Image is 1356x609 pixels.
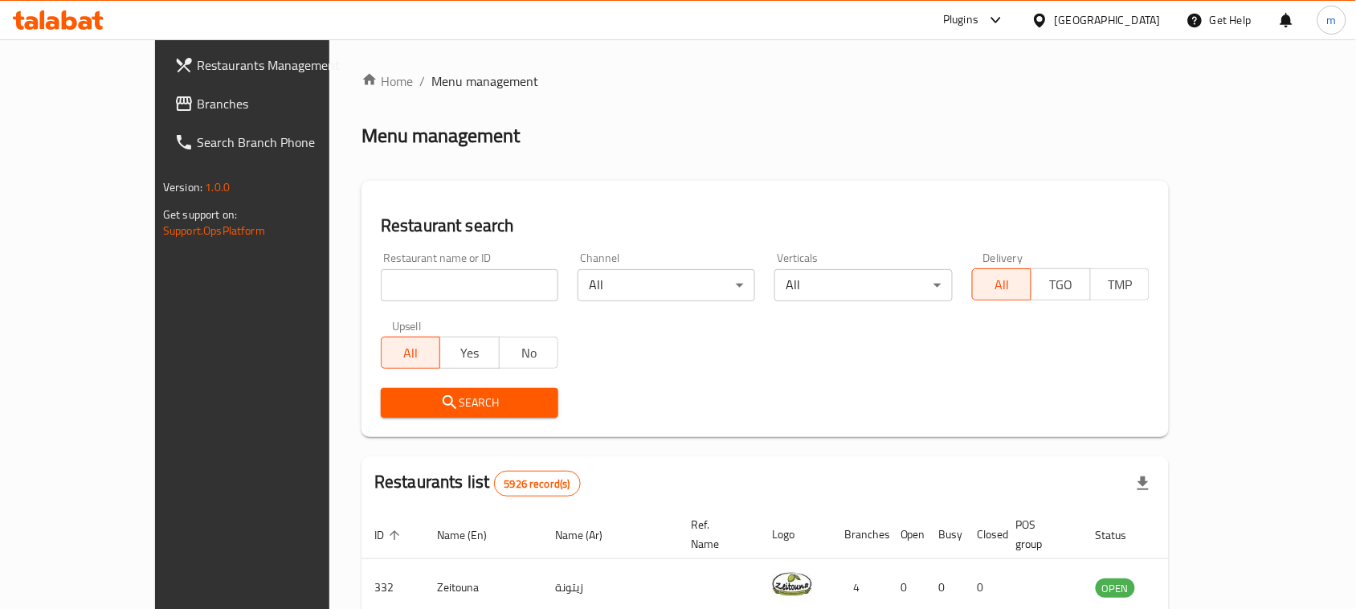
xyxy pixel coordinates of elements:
[578,269,755,301] div: All
[772,564,812,604] img: Zeitouna
[381,337,440,369] button: All
[1327,11,1337,29] span: m
[374,525,405,545] span: ID
[163,177,202,198] span: Version:
[1038,273,1084,296] span: TGO
[965,510,1003,559] th: Closed
[447,341,492,365] span: Yes
[163,220,265,241] a: Support.OpsPlatform
[1124,464,1162,503] div: Export file
[555,525,623,545] span: Name (Ar)
[381,388,558,418] button: Search
[1031,268,1090,300] button: TGO
[499,337,558,369] button: No
[506,341,552,365] span: No
[197,133,369,152] span: Search Branch Phone
[774,269,952,301] div: All
[388,341,434,365] span: All
[495,476,580,492] span: 5926 record(s)
[392,321,422,332] label: Upsell
[494,471,581,497] div: Total records count
[163,204,237,225] span: Get support on:
[374,470,581,497] h2: Restaurants list
[1016,515,1064,554] span: POS group
[888,510,926,559] th: Open
[394,393,545,413] span: Search
[759,510,831,559] th: Logo
[1096,579,1135,598] span: OPEN
[361,123,520,149] h2: Menu management
[381,269,558,301] input: Search for restaurant name or ID..
[691,515,740,554] span: Ref. Name
[1090,268,1150,300] button: TMP
[161,46,382,84] a: Restaurants Management
[983,252,1023,264] label: Delivery
[439,337,499,369] button: Yes
[197,55,369,75] span: Restaurants Management
[972,268,1031,300] button: All
[431,72,538,91] span: Menu management
[1096,525,1148,545] span: Status
[197,94,369,113] span: Branches
[831,510,888,559] th: Branches
[161,84,382,123] a: Branches
[943,10,978,30] div: Plugins
[361,72,1169,91] nav: breadcrumb
[1097,273,1143,296] span: TMP
[205,177,230,198] span: 1.0.0
[161,123,382,161] a: Search Branch Phone
[926,510,965,559] th: Busy
[1055,11,1161,29] div: [GEOGRAPHIC_DATA]
[979,273,1025,296] span: All
[361,72,413,91] a: Home
[419,72,425,91] li: /
[437,525,508,545] span: Name (En)
[381,214,1150,238] h2: Restaurant search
